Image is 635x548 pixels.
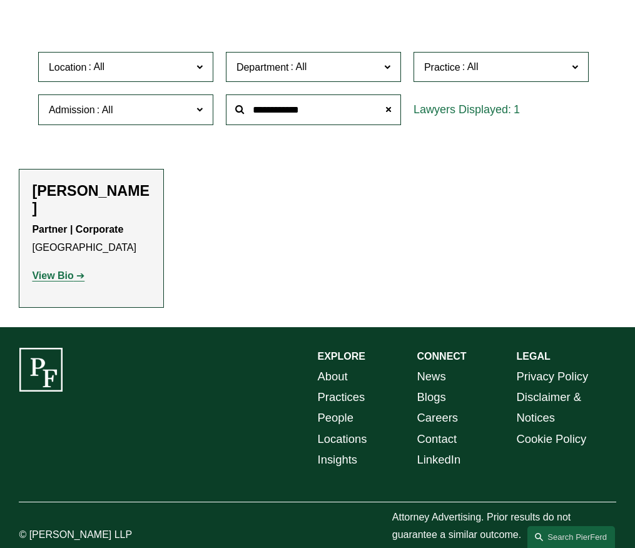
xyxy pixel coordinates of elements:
[19,526,143,544] p: © [PERSON_NAME] LLP
[527,526,615,548] a: Search this site
[517,351,551,362] strong: LEGAL
[417,387,446,407] a: Blogs
[49,104,95,115] span: Admission
[417,449,461,470] a: LinkedIn
[49,61,87,72] span: Location
[32,270,73,281] strong: View Bio
[517,429,587,449] a: Cookie Policy
[417,407,459,428] a: Careers
[318,387,365,407] a: Practices
[236,61,289,72] span: Department
[32,224,123,235] strong: Partner | Corporate
[318,407,353,428] a: People
[318,429,367,449] a: Locations
[424,61,460,72] span: Practice
[318,366,348,387] a: About
[417,351,467,362] strong: CONNECT
[517,366,589,387] a: Privacy Policy
[32,221,150,257] p: [GEOGRAPHIC_DATA]
[514,103,520,116] span: 1
[417,366,446,387] a: News
[318,351,365,362] strong: EXPLORE
[32,182,150,217] h2: [PERSON_NAME]
[417,429,457,449] a: Contact
[517,387,616,428] a: Disclaimer & Notices
[318,449,358,470] a: Insights
[32,270,84,281] a: View Bio
[392,509,616,545] p: Attorney Advertising. Prior results do not guarantee a similar outcome.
